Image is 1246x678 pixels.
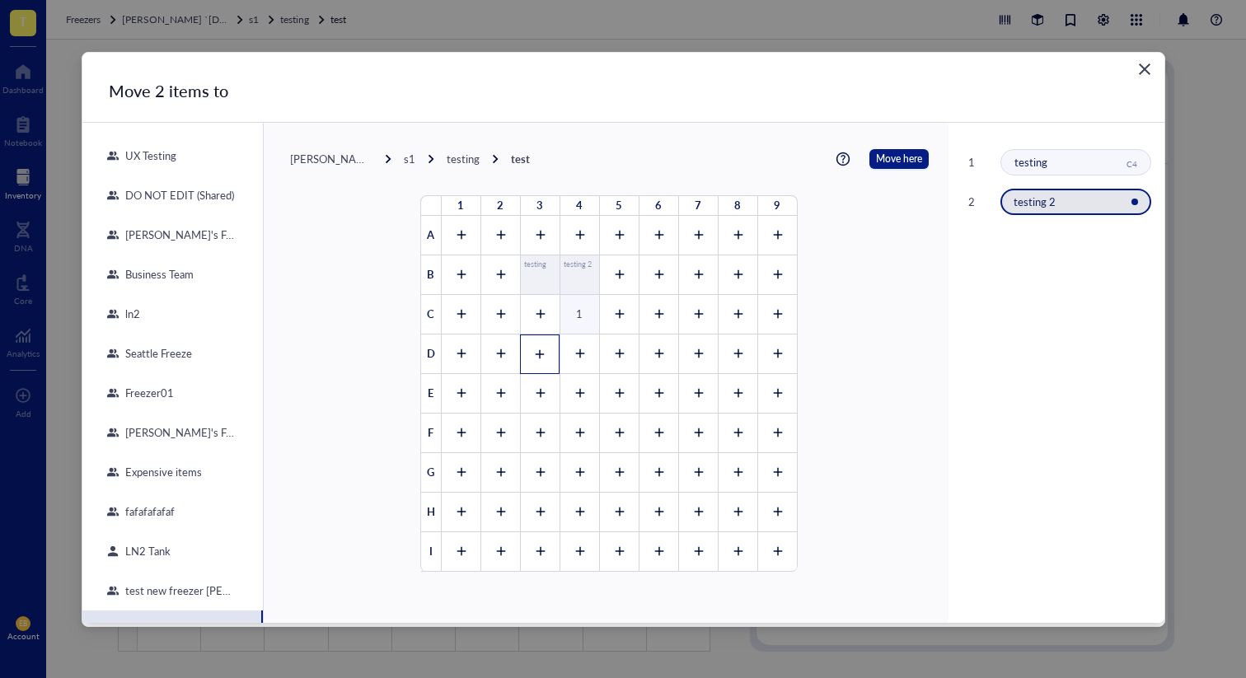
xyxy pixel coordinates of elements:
[421,255,441,295] div: B
[1131,69,1158,89] span: Close
[421,295,441,334] div: C
[757,196,797,216] div: 9
[678,196,718,216] div: 7
[447,152,480,166] div: testing
[421,374,441,414] div: E
[421,453,441,493] div: G
[480,196,520,216] div: 2
[599,196,639,216] div: 5
[564,259,592,291] div: testing 2
[421,414,441,453] div: F
[639,196,678,216] div: 6
[119,425,237,440] div: [PERSON_NAME]'s Freezer
[119,465,202,479] div: Expensive items
[421,216,441,255] div: A
[119,227,237,242] div: [PERSON_NAME]'s Fridge
[119,306,140,321] div: ln2
[511,152,530,166] div: test
[968,194,995,209] div: 2
[119,386,174,400] div: Freezer01
[109,79,1112,102] div: Move 2 items to
[968,155,995,170] div: 1
[718,196,757,216] div: 8
[119,346,192,361] div: Seattle Freeze
[560,196,599,216] div: 4
[119,504,175,519] div: fafafafafaf
[119,583,237,598] div: test new freezer [PERSON_NAME]
[520,196,560,216] div: 3
[290,152,372,166] div: [PERSON_NAME] `[DATE]
[119,267,194,282] div: Business Team
[421,493,441,532] div: H
[1014,154,1047,170] span: testing
[1131,66,1158,92] button: Close
[524,259,546,291] div: testing
[876,149,922,169] span: Move here
[421,334,441,374] div: D
[119,544,171,559] div: LN2 Tank
[119,148,176,163] div: UX Testing
[1127,158,1137,170] div: C4
[404,152,415,166] div: s1
[576,306,583,321] div: 1
[119,188,234,203] div: DO NOT EDIT (Shared)
[1014,194,1056,209] span: testing 2
[441,196,480,216] div: 1
[869,149,929,169] button: Move here
[421,532,441,572] div: I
